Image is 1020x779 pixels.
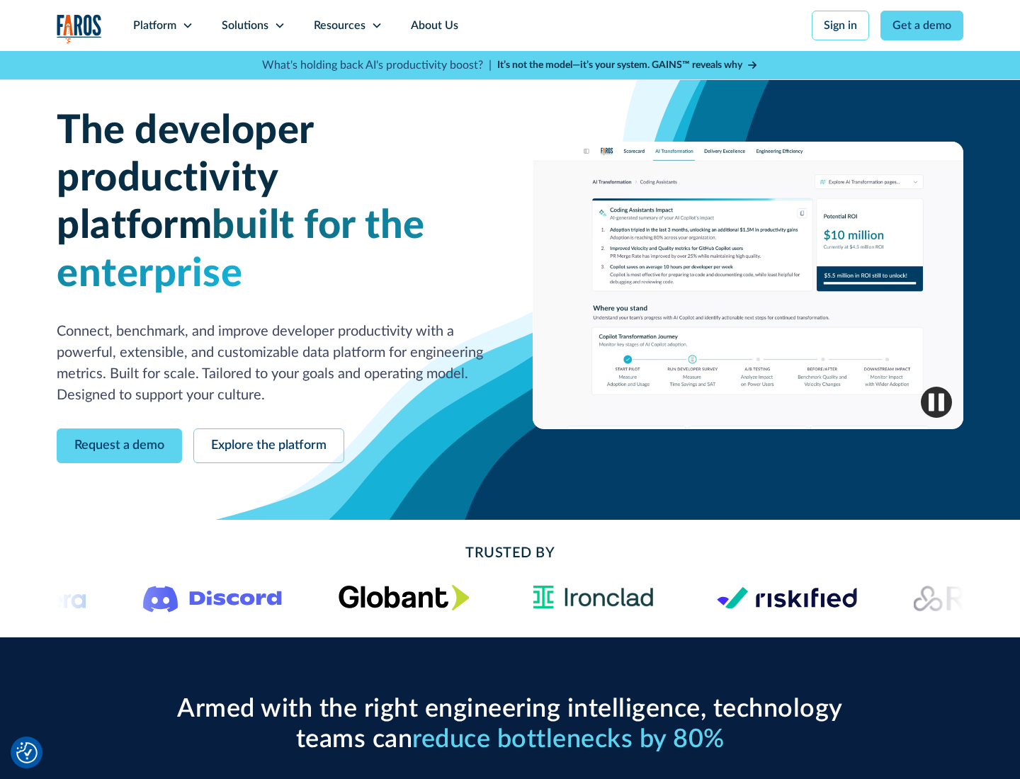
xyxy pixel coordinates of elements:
p: What's holding back AI's productivity boost? | [262,57,492,74]
h2: Trusted By [170,542,850,564]
a: Request a demo [57,428,182,463]
a: home [57,14,102,43]
img: Pause video [921,387,952,418]
img: Revisit consent button [16,742,38,763]
span: built for the enterprise [57,206,425,293]
img: Logo of the analytics and reporting company Faros. [57,14,102,43]
div: Solutions [222,17,268,34]
div: Resources [314,17,365,34]
img: Globant's logo [339,584,470,610]
img: Logo of the communication platform Discord. [143,583,282,613]
div: Platform [133,17,176,34]
h2: Armed with the right engineering intelligence, technology teams can [170,694,850,755]
span: reduce bottlenecks by 80% [412,727,725,752]
p: Connect, benchmark, and improve developer productivity with a powerful, extensible, and customiza... [57,321,487,406]
img: Logo of the risk management platform Riskified. [717,586,857,609]
img: Ironclad Logo [526,581,660,615]
a: Explore the platform [193,428,344,463]
h1: The developer productivity platform [57,108,487,298]
a: Sign in [812,11,869,40]
button: Cookie Settings [16,742,38,763]
a: Get a demo [880,11,963,40]
strong: It’s not the model—it’s your system. GAINS™ reveals why [497,60,742,70]
a: It’s not the model—it’s your system. GAINS™ reveals why [497,58,758,73]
